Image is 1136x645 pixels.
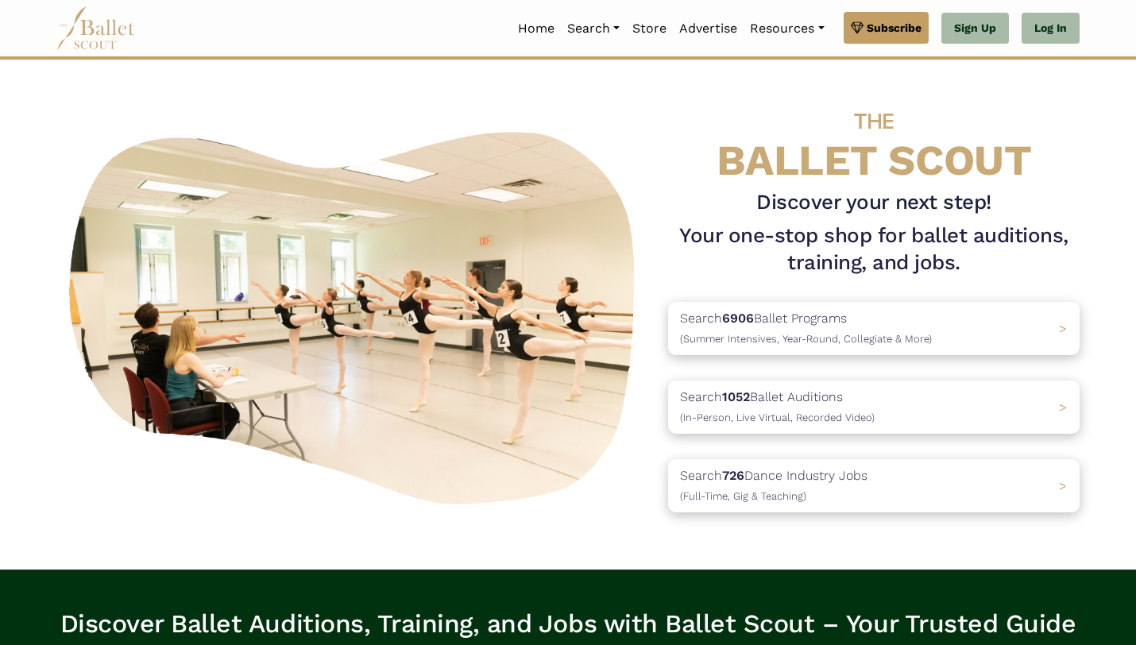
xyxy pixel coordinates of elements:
img: A group of ballerinas talking to each other in a ballet studio [56,114,655,514]
a: Search [561,12,626,45]
span: (Summer Intensives, Year-Round, Collegiate & More) [680,333,932,345]
span: (Full-Time, Gig & Teaching) [680,490,806,502]
a: Subscribe [844,12,929,44]
p: Search Dance Industry Jobs [680,465,867,506]
span: > [1059,321,1067,336]
span: Subscribe [867,19,922,37]
h3: Discover your next step! [668,189,1080,216]
img: gem.svg [851,19,864,37]
a: Search6906Ballet Programs(Summer Intensives, Year-Round, Collegiate & More)> [668,302,1080,355]
a: Home [512,12,561,45]
span: > [1059,400,1067,415]
h1: Your one-stop shop for ballet auditions, training, and jobs. [668,222,1080,276]
a: Resources [744,12,830,45]
b: 726 [722,468,744,483]
p: Search Ballet Programs [680,308,932,349]
b: 6906 [722,311,754,326]
a: Search1052Ballet Auditions(In-Person, Live Virtual, Recorded Video) > [668,380,1080,434]
a: Log In [1022,13,1080,44]
p: Search Ballet Auditions [680,387,875,427]
span: (In-Person, Live Virtual, Recorded Video) [680,411,875,423]
a: Store [626,12,673,45]
b: 1052 [722,389,750,404]
h4: BALLET SCOUT [668,91,1080,183]
a: Search726Dance Industry Jobs(Full-Time, Gig & Teaching) > [668,459,1080,512]
span: THE [854,108,894,134]
a: Advertise [673,12,744,45]
a: Sign Up [941,13,1009,44]
span: > [1059,478,1067,493]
